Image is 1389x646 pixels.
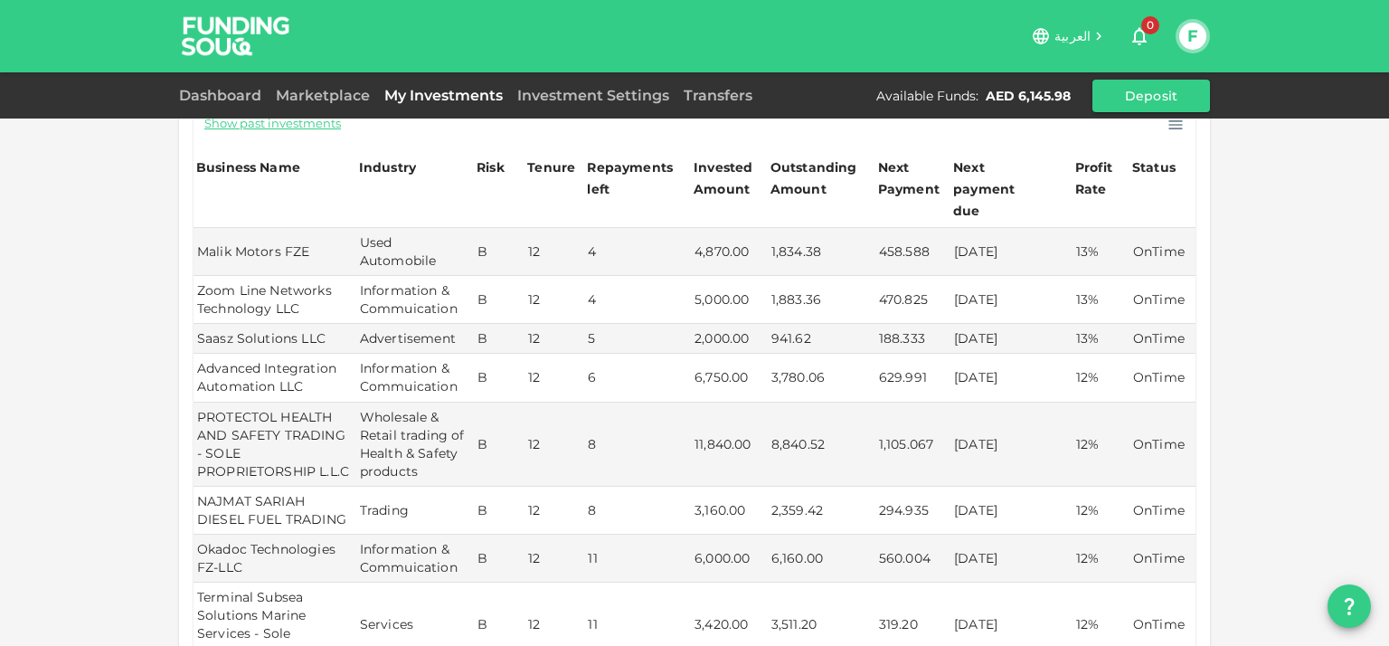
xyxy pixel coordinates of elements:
[204,115,341,132] span: Show past investments
[691,403,768,487] td: 11,840.00
[196,157,300,178] div: Business Name
[875,403,950,487] td: 1,105.067
[953,157,1044,222] div: Next payment due
[691,354,768,402] td: 6,750.00
[768,324,875,354] td: 941.62
[474,487,524,535] td: B
[768,354,875,402] td: 3,780.06
[950,228,1072,276] td: [DATE]
[359,157,416,178] div: Industry
[510,87,676,104] a: Investment Settings
[1129,403,1195,487] td: OnTime
[356,228,474,276] td: Used Automobile
[179,87,269,104] a: Dashboard
[584,354,691,402] td: 6
[194,535,356,583] td: Okadoc Technologies FZ-LLC
[1129,324,1195,354] td: OnTime
[950,535,1072,583] td: [DATE]
[1132,157,1177,178] div: Status
[1072,487,1129,535] td: 12%
[474,403,524,487] td: B
[527,157,575,178] div: Tenure
[1328,584,1371,628] button: question
[950,354,1072,402] td: [DATE]
[584,324,691,354] td: 5
[587,157,677,200] div: Repayments left
[1129,487,1195,535] td: OnTime
[950,276,1072,324] td: [DATE]
[524,276,584,324] td: 12
[878,157,948,200] div: Next Payment
[1072,228,1129,276] td: 13%
[875,487,950,535] td: 294.935
[524,354,584,402] td: 12
[524,403,584,487] td: 12
[691,276,768,324] td: 5,000.00
[269,87,377,104] a: Marketplace
[1129,535,1195,583] td: OnTime
[694,157,765,200] div: Invested Amount
[474,535,524,583] td: B
[1072,324,1129,354] td: 13%
[1072,354,1129,402] td: 12%
[768,535,875,583] td: 6,160.00
[584,535,691,583] td: 11
[356,354,474,402] td: Information & Commuication
[356,487,474,535] td: Trading
[356,276,474,324] td: Information & Commuication
[1121,18,1157,54] button: 0
[691,228,768,276] td: 4,870.00
[194,487,356,535] td: NAJMAT SARIAH DIESEL FUEL TRADING
[676,87,760,104] a: Transfers
[1072,276,1129,324] td: 13%
[875,324,950,354] td: 188.333
[875,228,950,276] td: 458.588
[1075,157,1127,200] div: Profit Rate
[691,535,768,583] td: 6,000.00
[1092,80,1210,112] button: Deposit
[584,487,691,535] td: 8
[524,535,584,583] td: 12
[876,87,978,105] div: Available Funds :
[1129,354,1195,402] td: OnTime
[194,354,356,402] td: Advanced Integration Automation LLC
[770,157,861,200] div: Outstanding Amount
[768,403,875,487] td: 8,840.52
[474,354,524,402] td: B
[477,157,513,178] div: Risk
[950,324,1072,354] td: [DATE]
[377,87,510,104] a: My Investments
[584,276,691,324] td: 4
[474,324,524,354] td: B
[1141,16,1159,34] span: 0
[1072,403,1129,487] td: 12%
[194,276,356,324] td: Zoom Line Networks Technology LLC
[1072,535,1129,583] td: 12%
[875,535,950,583] td: 560.004
[768,487,875,535] td: 2,359.42
[356,535,474,583] td: Information & Commuication
[875,354,950,402] td: 629.991
[1054,28,1091,44] span: العربية
[356,403,474,487] td: Wholesale & Retail trading of Health & Safety products
[1179,23,1206,50] button: F
[524,228,584,276] td: 12
[1129,276,1195,324] td: OnTime
[524,487,584,535] td: 12
[524,324,584,354] td: 12
[875,276,950,324] td: 470.825
[1129,228,1195,276] td: OnTime
[691,324,768,354] td: 2,000.00
[474,276,524,324] td: B
[950,403,1072,487] td: [DATE]
[584,403,691,487] td: 8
